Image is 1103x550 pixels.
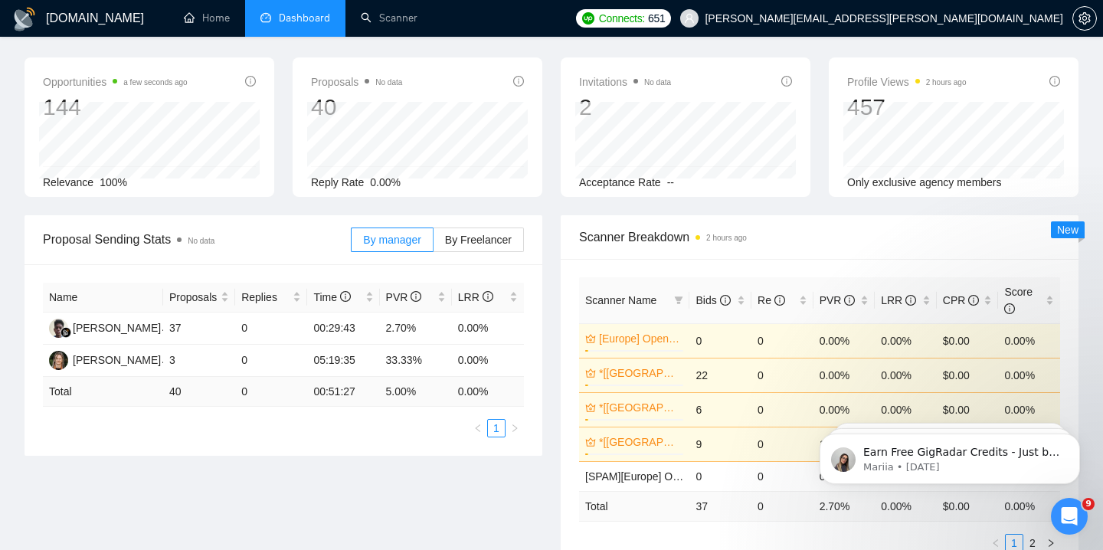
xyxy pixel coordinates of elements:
[797,401,1103,509] iframe: Intercom notifications message
[998,392,1060,427] td: 0.00%
[781,76,792,87] span: info-circle
[847,93,967,122] div: 457
[674,296,683,305] span: filter
[926,78,967,87] time: 2 hours ago
[937,323,999,358] td: $0.00
[813,392,876,427] td: 0.00%
[579,491,689,521] td: Total
[307,313,379,345] td: 00:29:43
[49,351,68,370] img: IM
[706,234,747,242] time: 2 hours ago
[720,295,731,306] span: info-circle
[235,377,307,407] td: 0
[671,289,686,312] span: filter
[483,291,493,302] span: info-circle
[644,78,671,87] span: No data
[506,419,524,437] li: Next Page
[241,289,290,306] span: Replies
[585,402,596,413] span: crown
[163,377,235,407] td: 40
[774,295,785,306] span: info-circle
[445,234,512,246] span: By Freelancer
[469,419,487,437] button: left
[163,345,235,377] td: 3
[235,345,307,377] td: 0
[648,10,665,27] span: 651
[585,333,596,344] span: crown
[1057,224,1078,236] span: New
[579,93,671,122] div: 2
[370,176,401,188] span: 0.00%
[452,313,524,345] td: 0.00%
[452,345,524,377] td: 0.00%
[1049,76,1060,87] span: info-circle
[998,358,1060,392] td: 0.00%
[875,323,937,358] td: 0.00%
[307,377,379,407] td: 00:51:27
[582,12,594,25] img: upwork-logo.png
[751,427,813,461] td: 0
[49,319,68,338] img: AK
[585,437,596,447] span: crown
[279,11,330,25] span: Dashboard
[667,176,674,188] span: --
[820,294,856,306] span: PVR
[751,323,813,358] td: 0
[361,11,417,25] a: searchScanner
[1073,12,1096,25] span: setting
[813,323,876,358] td: 0.00%
[473,424,483,433] span: left
[585,470,792,483] a: [SPAM][Europe] OpenAI | Generative AI ML
[513,76,524,87] span: info-circle
[1004,286,1033,315] span: Score
[599,399,680,416] a: *[[GEOGRAPHIC_DATA]/[GEOGRAPHIC_DATA]] AI Agent Development
[751,358,813,392] td: 0
[458,291,493,303] span: LRR
[380,377,452,407] td: 5.00 %
[43,230,351,249] span: Proposal Sending Stats
[411,291,421,302] span: info-circle
[43,283,163,313] th: Name
[506,419,524,437] button: right
[1072,12,1097,25] a: setting
[599,365,680,381] a: *[[GEOGRAPHIC_DATA]] AI & Machine Learning Software
[363,234,421,246] span: By manager
[169,289,218,306] span: Proposals
[599,10,645,27] span: Connects:
[689,491,751,521] td: 37
[684,13,695,24] span: user
[61,327,71,338] img: gigradar-bm.png
[163,283,235,313] th: Proposals
[875,358,937,392] td: 0.00%
[311,93,402,122] div: 40
[311,176,364,188] span: Reply Rate
[188,237,214,245] span: No data
[1051,498,1088,535] iframe: Intercom live chat
[340,291,351,302] span: info-circle
[73,319,161,336] div: [PERSON_NAME]
[1046,539,1056,548] span: right
[847,176,1002,188] span: Only exclusive agency members
[689,427,751,461] td: 9
[991,539,1000,548] span: left
[386,291,422,303] span: PVR
[73,352,161,368] div: [PERSON_NAME]
[881,294,916,306] span: LRR
[488,420,505,437] a: 1
[689,323,751,358] td: 0
[998,323,1060,358] td: 0.00%
[689,392,751,427] td: 6
[313,291,350,303] span: Time
[758,294,785,306] span: Re
[43,176,93,188] span: Relevance
[311,73,402,91] span: Proposals
[751,461,813,491] td: 0
[751,392,813,427] td: 0
[12,7,37,31] img: logo
[844,295,855,306] span: info-circle
[452,377,524,407] td: 0.00 %
[380,313,452,345] td: 2.70%
[123,78,187,87] time: a few seconds ago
